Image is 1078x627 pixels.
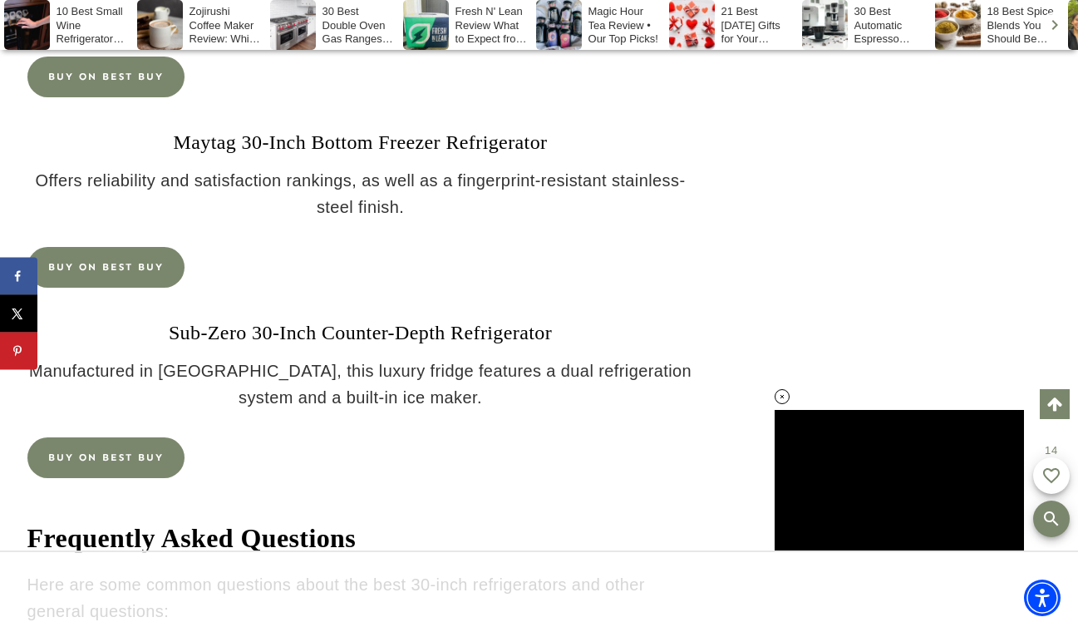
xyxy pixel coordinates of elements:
a: Scroll to top [1040,389,1070,419]
p: Manufactured in [GEOGRAPHIC_DATA], this luxury fridge features a dual refrigeration system and a ... [27,358,694,411]
p: Offers reliability and satisfaction rankings, as well as a fingerprint-resistant stainless-steel ... [27,167,694,220]
strong: Frequently Asked Questions [27,523,357,553]
a: BUY ON BEST BUY [27,437,185,478]
a: Sub-Zero 30-Inch Counter-Depth Refrigerator [169,322,552,343]
a: BUY ON BEST BUY [27,57,185,97]
a: Maytag 30-Inch Bottom Freezer Refrigerator [174,131,548,153]
a: BUY ON BEST BUY [27,247,185,288]
div: Accessibility Menu [1024,580,1061,616]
